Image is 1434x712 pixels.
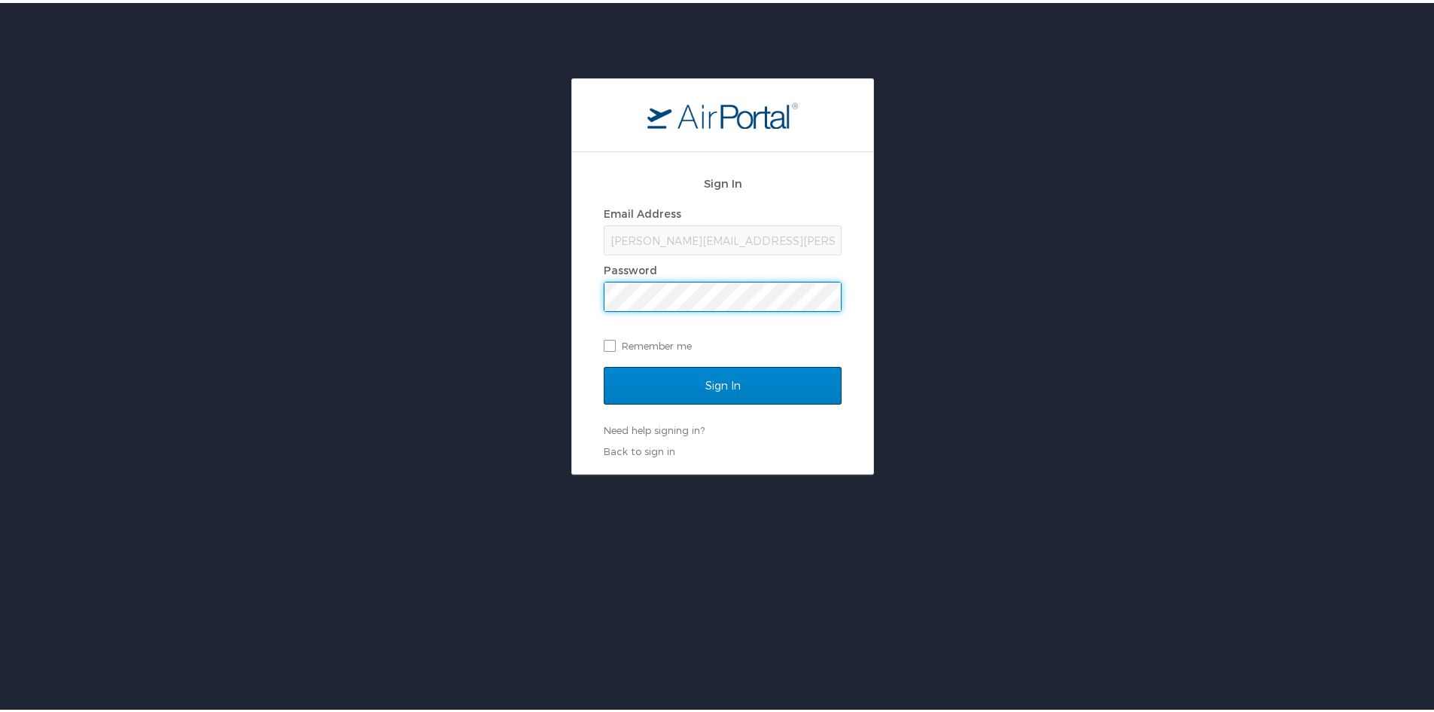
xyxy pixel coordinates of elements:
a: Need help signing in? [604,421,705,433]
label: Email Address [604,204,681,217]
input: Sign In [604,364,842,402]
a: Back to sign in [604,442,675,454]
label: Remember me [604,332,842,354]
h2: Sign In [604,172,842,189]
label: Password [604,261,657,273]
img: logo [647,99,798,126]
